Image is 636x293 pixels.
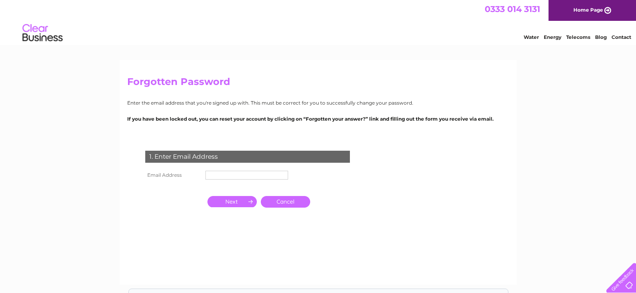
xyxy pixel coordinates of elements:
div: 1. Enter Email Address [145,151,350,163]
a: Telecoms [566,34,590,40]
a: 0333 014 3131 [485,4,540,14]
p: Enter the email address that you're signed up with. This must be correct for you to successfully ... [127,99,509,107]
p: If you have been locked out, you can reset your account by clicking on “Forgotten your answer?” l... [127,115,509,123]
th: Email Address [143,169,203,182]
a: Contact [612,34,631,40]
a: Water [524,34,539,40]
img: logo.png [22,21,63,45]
a: Blog [595,34,607,40]
div: Clear Business is a trading name of Verastar Limited (registered in [GEOGRAPHIC_DATA] No. 3667643... [129,4,508,39]
h2: Forgotten Password [127,76,509,91]
a: Cancel [261,196,310,208]
a: Energy [544,34,561,40]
